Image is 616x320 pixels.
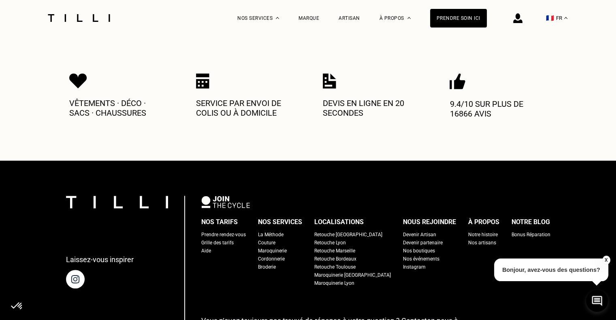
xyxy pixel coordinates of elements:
[403,263,426,271] a: Instagram
[69,73,87,89] img: Icon
[546,14,554,22] span: 🇫🇷
[403,239,443,247] a: Devenir partenaire
[258,263,276,271] a: Broderie
[602,256,610,265] button: X
[258,231,283,239] a: La Méthode
[201,239,234,247] a: Grille des tarifs
[512,231,550,239] a: Bonus Réparation
[196,98,293,118] p: Service par envoi de colis ou à domicile
[314,216,364,228] div: Localisations
[314,255,356,263] a: Retouche Bordeaux
[513,13,522,23] img: icône connexion
[468,239,496,247] a: Nos artisans
[407,17,411,19] img: Menu déroulant à propos
[201,196,250,208] img: logo Join The Cycle
[66,255,134,264] p: Laissez-vous inspirer
[69,98,166,118] p: Vêtements · Déco · Sacs · Chaussures
[276,17,279,19] img: Menu déroulant
[298,15,319,21] a: Marque
[258,255,285,263] a: Cordonnerie
[494,259,608,281] p: Bonjour, avez-vous des questions?
[314,279,354,287] a: Maroquinerie Lyon
[314,263,356,271] a: Retouche Toulouse
[403,231,436,239] a: Devenir Artisan
[314,247,355,255] a: Retouche Marseille
[66,196,168,208] img: logo Tilli
[403,216,456,228] div: Nous rejoindre
[201,247,211,255] a: Aide
[450,99,547,119] p: 9.4/10 sur plus de 16866 avis
[339,15,360,21] a: Artisan
[323,98,420,118] p: Devis en ligne en 20 secondes
[450,73,465,89] img: Icon
[403,255,439,263] a: Nos événements
[201,216,238,228] div: Nos tarifs
[403,247,435,255] a: Nos boutiques
[512,216,550,228] div: Notre blog
[323,73,336,89] img: Icon
[468,231,498,239] a: Notre histoire
[258,247,287,255] a: Maroquinerie
[314,231,382,239] a: Retouche [GEOGRAPHIC_DATA]
[564,17,567,19] img: menu déroulant
[201,231,246,239] a: Prendre rendez-vous
[258,216,302,228] div: Nos services
[196,73,209,89] img: Icon
[314,271,391,279] a: Maroquinerie [GEOGRAPHIC_DATA]
[45,14,113,22] img: Logo du service de couturière Tilli
[314,239,346,247] a: Retouche Lyon
[258,239,275,247] a: Couture
[66,270,85,288] img: page instagram de Tilli une retoucherie à domicile
[468,216,499,228] div: À propos
[430,9,487,28] a: Prendre soin ici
